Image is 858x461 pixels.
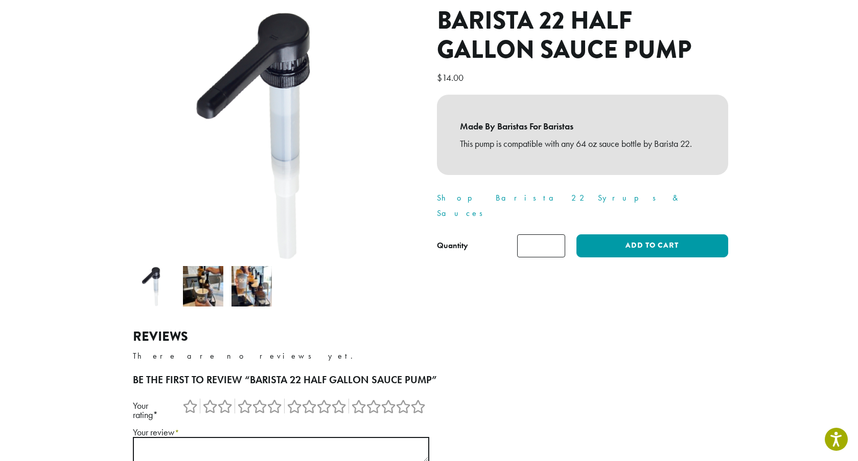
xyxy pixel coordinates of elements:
[460,135,705,152] p: This pump is compatible with any 64 oz sauce bottle by Barista 22.
[437,72,466,83] bdi: 14.00
[133,401,174,420] label: Your rating
[133,428,726,437] label: Your review
[351,399,425,413] a: 5 of 5 stars
[517,234,565,257] input: Product quantity
[437,239,468,252] div: Quantity
[437,72,442,83] span: $
[287,399,346,413] a: 4 of 5 stars
[460,118,705,135] b: Made By Baristas For Baristas
[133,329,726,344] h2: Reviews
[437,192,682,218] a: Shop Barista 22 Syrups & Sauces
[134,266,175,306] img: Barista 22 Half Gallon Sauce Pump
[133,348,726,364] p: There are no reviews yet.
[437,6,728,65] h1: Barista 22 Half Gallon Sauce Pump
[183,266,223,306] img: Barista 22 Half Gallon Sauce Pump - Image 2
[202,399,232,413] a: 2 of 5 stars
[237,399,282,413] a: 3 of 5 stars
[182,399,197,413] a: 1 of 5 stars
[231,266,272,306] img: Barista 22 Half Gallon Sauce Pump - Image 3
[576,234,728,257] button: Add to cart
[133,373,437,386] span: Be the first to review “Barista 22 Half Gallon Sauce Pump”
